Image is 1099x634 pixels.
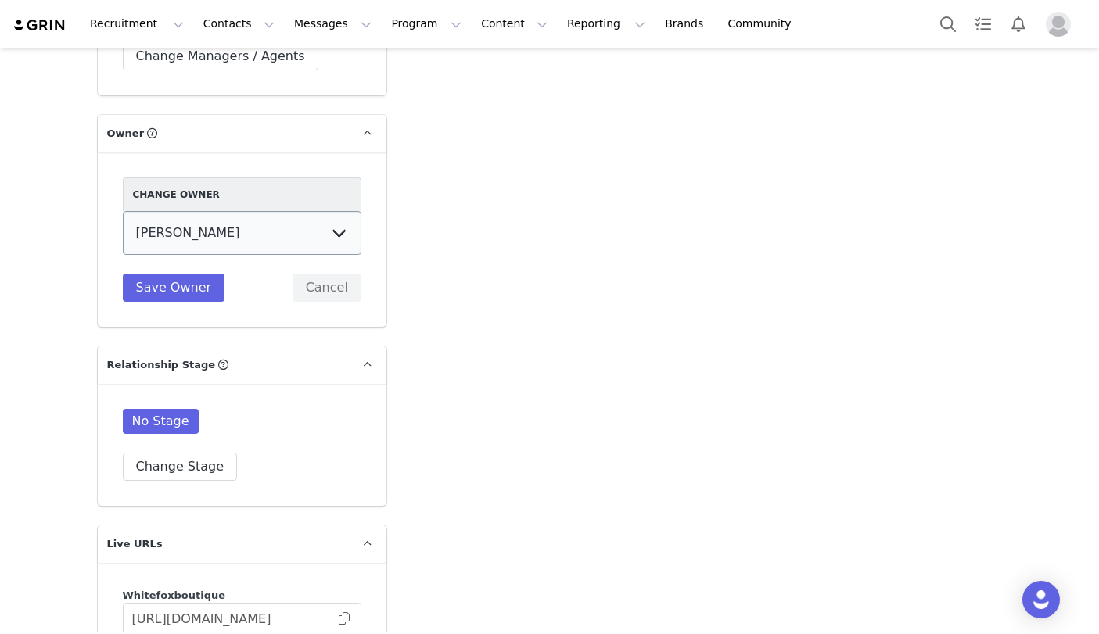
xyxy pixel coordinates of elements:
[81,6,193,41] button: Recruitment
[931,6,965,41] button: Search
[107,536,163,552] span: Live URLs
[107,357,216,373] span: Relationship Stage
[719,6,808,41] a: Community
[966,6,1000,41] a: Tasks
[472,6,557,41] button: Content
[123,42,318,70] button: Change Managers / Agents
[13,13,542,30] body: Rich Text Area. Press ALT-0 for help.
[107,126,145,141] span: Owner
[123,453,238,481] button: Change Stage
[123,274,225,302] button: Save Owner
[123,409,199,434] span: No Stage
[1001,6,1036,41] button: Notifications
[285,6,381,41] button: Messages
[123,589,226,601] span: Whitefoxboutique
[1036,12,1086,37] button: Profile
[123,177,361,211] div: Change Owner
[1022,581,1060,618] div: Open Intercom Messenger
[293,274,361,302] button: Cancel
[1046,12,1071,37] img: placeholder-profile.jpg
[558,6,655,41] button: Reporting
[382,6,471,41] button: Program
[194,6,284,41] button: Contacts
[13,18,67,33] img: grin logo
[655,6,717,41] a: Brands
